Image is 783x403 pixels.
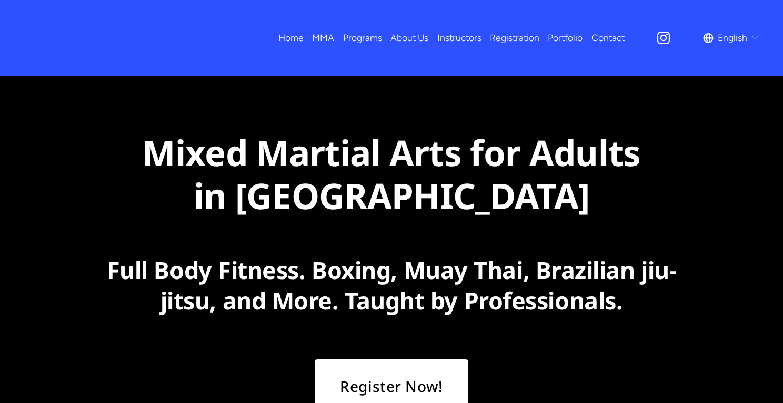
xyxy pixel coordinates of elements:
a: About Us [390,29,428,47]
a: Registration [490,29,539,47]
a: Contact [591,29,625,47]
div: language picker [703,29,760,47]
span: MMA [312,29,334,46]
a: folder dropdown [343,29,382,47]
a: folder dropdown [312,29,334,47]
strong: Mixed Martial Arts for Adults in [GEOGRAPHIC_DATA] [142,128,649,220]
span: Programs [343,29,382,46]
img: EA [24,19,149,56]
span: English [718,29,747,46]
a: Instructors [437,29,481,47]
a: Home [278,29,304,47]
a: Portfolio [548,29,583,47]
a: Instagram [656,30,671,46]
strong: Full Body Fitness. Boxing, Muay Thai, Brazilian jiu-jitsu, and More. Taught by Professionals. [107,254,677,316]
